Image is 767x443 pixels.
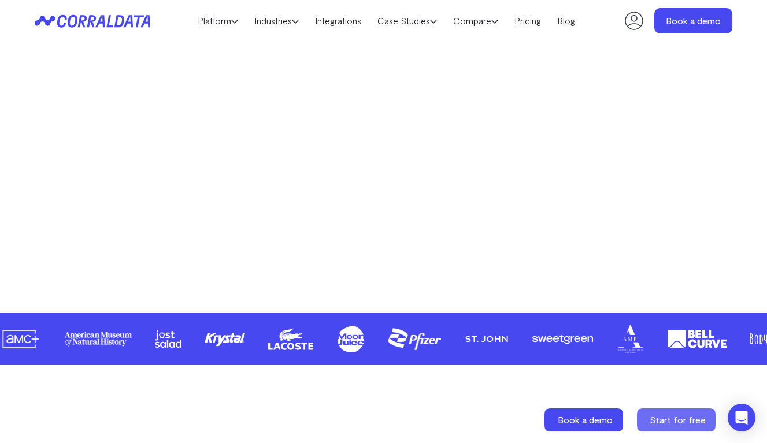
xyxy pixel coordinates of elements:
[307,12,369,29] a: Integrations
[650,414,706,425] span: Start for free
[445,12,506,29] a: Compare
[246,12,307,29] a: Industries
[506,12,549,29] a: Pricing
[654,8,732,33] a: Book a demo
[549,12,583,29] a: Blog
[637,408,718,431] a: Start for free
[544,408,625,431] a: Book a demo
[190,12,246,29] a: Platform
[558,414,613,425] span: Book a demo
[369,12,445,29] a: Case Studies
[728,404,755,431] div: Open Intercom Messenger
